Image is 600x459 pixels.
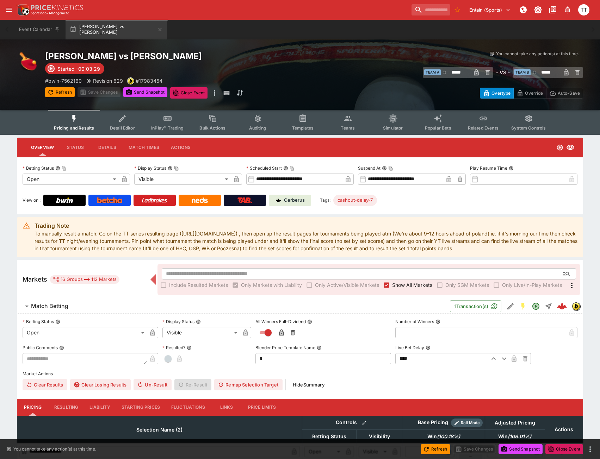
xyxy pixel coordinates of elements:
[555,299,569,313] a: 50f50b34-7d11-4d9d-9ccd-095bc75c5839
[45,51,314,62] h2: Copy To Clipboard
[517,300,530,313] button: SGM Enabled
[23,275,47,283] h5: Markets
[333,197,377,204] span: cashout-delay-7
[504,300,517,313] button: Edit Detail
[142,197,167,203] img: Ladbrokes
[49,399,84,416] button: Resulting
[382,166,387,171] button: Suspend AtCopy To Clipboard
[3,4,16,16] button: open drawer
[546,4,559,16] button: Documentation
[465,4,515,15] button: Select Tenant
[246,165,282,171] p: Scheduled Start
[424,69,441,75] span: Team A
[57,65,100,73] p: Started -00:03:29
[572,302,580,310] div: bwin
[445,281,489,289] span: Only SGM Markets
[23,319,54,325] p: Betting Status
[151,125,184,131] span: InPlay™ Trading
[561,4,574,16] button: Notifications
[192,197,208,203] img: Neds
[392,281,432,289] span: Show All Markets
[499,444,543,454] button: Send Snapshot
[17,399,49,416] button: Pricing
[333,195,377,206] div: Betting Target: cerberus
[128,78,134,84] img: bwin.png
[450,300,501,312] button: 1Transaction(s)
[289,379,329,390] button: HideSummary
[23,345,58,351] p: Public Comments
[16,3,30,17] img: PriceKinetics Logo
[290,166,295,171] button: Copy To Clipboard
[23,165,54,171] p: Betting Status
[514,69,531,75] span: Team B
[302,416,403,429] th: Controls
[532,4,544,16] button: Toggle light/dark mode
[435,319,440,324] button: Number of Winners
[586,445,594,453] button: more
[123,139,165,156] button: Match Times
[317,345,322,350] button: Blender Price Template Name
[45,87,75,97] button: Refresh
[532,302,540,310] svg: Open
[496,69,510,76] h6: - VS -
[491,89,511,97] p: Overtype
[485,416,545,429] th: Adjusted Pricing
[572,302,580,310] img: bwin
[269,195,311,206] a: Cerberus
[557,301,567,311] img: logo-cerberus--red.svg
[170,87,208,99] button: Close Event
[23,327,147,338] div: Open
[66,20,167,39] button: [PERSON_NAME] vs [PERSON_NAME]
[517,4,530,16] button: NOT Connected to PK
[556,144,563,151] svg: Open
[420,432,468,441] span: Win(100.18%)
[116,399,166,416] button: Starting Prices
[56,197,73,203] img: Bwin
[110,125,135,131] span: Detail Editor
[502,281,562,289] span: Only Live/In-Play Markets
[136,77,162,84] p: Copy To Clipboard
[361,432,398,441] span: Visibility
[134,165,166,171] p: Display Status
[360,418,369,427] button: Bulk edit
[31,12,69,15] img: Sportsbook Management
[55,319,60,324] button: Betting Status
[97,197,122,203] img: Betcha
[546,88,583,99] button: Auto-Save
[31,302,68,310] h6: Match Betting
[59,345,64,350] button: Public Comments
[496,51,579,57] p: You cannot take any action(s) at this time.
[55,166,60,171] button: Betting StatusCopy To Clipboard
[53,275,117,284] div: 16 Groups 112 Markets
[283,166,288,171] button: Scheduled StartCopy To Clipboard
[315,281,379,289] span: Only Active/Visible Markets
[513,88,546,99] button: Override
[412,4,450,15] input: search
[241,281,302,289] span: Only Markets with Liability
[13,446,96,452] p: You cannot take any action(s) at this time.
[23,369,577,379] label: Market Actions
[468,125,499,131] span: Related Events
[530,300,542,313] button: Open
[23,174,119,185] div: Open
[480,88,583,99] div: Start From
[452,4,463,15] button: No Bookmarks
[187,345,192,350] button: Resulted?
[237,197,252,203] img: TabNZ
[214,379,283,390] button: Remap Selection Target
[162,319,194,325] p: Display Status
[576,2,592,18] button: Thaddeus Taylor
[304,432,354,441] span: Betting Status
[568,281,576,290] svg: More
[545,444,583,454] button: Close Event
[320,195,330,206] label: Tags:
[17,299,450,313] button: Match Betting
[437,432,460,441] em: ( 100.18 %)
[174,379,211,390] span: Re-Result
[123,87,167,97] button: Send Snapshot
[93,77,123,84] p: Revision 829
[480,88,514,99] button: Overtype
[199,125,225,131] span: Bulk Actions
[162,345,185,351] p: Resulted?
[54,125,94,131] span: Pricing and Results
